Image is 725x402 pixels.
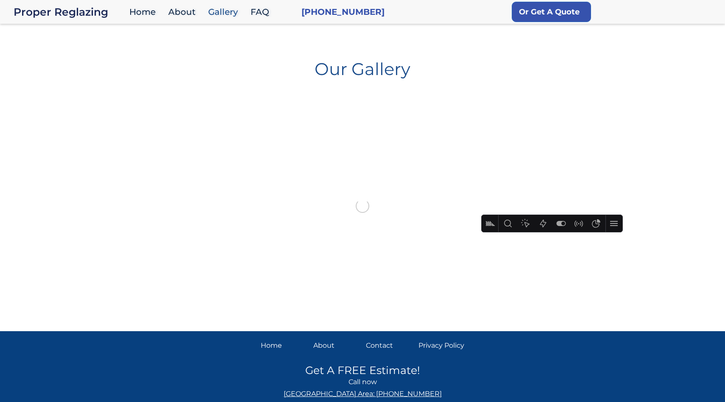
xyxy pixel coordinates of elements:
[313,340,359,352] a: About
[301,6,385,18] a: [PHONE_NUMBER]
[164,3,204,21] a: About
[261,340,307,352] a: Home
[246,3,278,21] a: FAQ
[14,6,125,18] a: Proper Reglazing
[125,3,164,21] a: Home
[418,340,464,352] a: Privacy Policy
[204,3,246,21] a: Gallery
[13,54,712,78] h1: Our Gallery
[512,2,591,22] a: Or Get A Quote
[366,340,412,352] a: Contact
